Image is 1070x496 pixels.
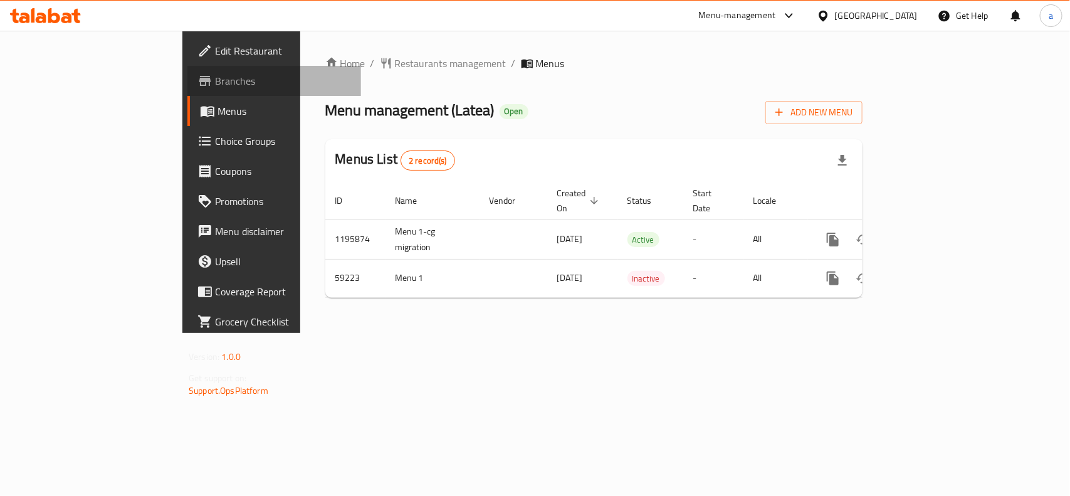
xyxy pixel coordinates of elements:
button: Change Status [848,224,878,255]
h2: Menus List [335,150,455,171]
button: more [818,224,848,255]
span: Menu management ( Latea ) [325,96,495,124]
nav: breadcrumb [325,56,863,71]
span: Coupons [215,164,351,179]
span: Menus [536,56,565,71]
span: Start Date [693,186,728,216]
a: Support.OpsPlatform [189,383,268,399]
a: Branches [187,66,361,96]
span: [DATE] [557,270,583,286]
td: - [683,259,743,297]
a: Restaurants management [380,56,506,71]
span: 1.0.0 [221,349,241,365]
span: Menu disclaimer [215,224,351,239]
button: Change Status [848,263,878,293]
a: Grocery Checklist [187,307,361,337]
span: Menus [218,103,351,119]
td: - [683,219,743,259]
td: Menu 1-cg migration [386,219,480,259]
a: Coverage Report [187,277,361,307]
span: Choice Groups [215,134,351,149]
span: Grocery Checklist [215,314,351,329]
span: Open [500,106,528,117]
a: Upsell [187,246,361,277]
span: Active [627,233,659,247]
a: Edit Restaurant [187,36,361,66]
span: [DATE] [557,231,583,247]
td: All [743,219,808,259]
a: Coupons [187,156,361,186]
span: ID [335,193,359,208]
button: more [818,263,848,293]
span: Edit Restaurant [215,43,351,58]
span: Add New Menu [775,105,852,120]
span: Get support on: [189,370,246,386]
a: Menus [187,96,361,126]
div: Active [627,232,659,247]
td: All [743,259,808,297]
a: Choice Groups [187,126,361,156]
span: Promotions [215,194,351,209]
span: Restaurants management [395,56,506,71]
span: a [1049,9,1053,23]
td: Menu 1 [386,259,480,297]
span: Created On [557,186,602,216]
div: [GEOGRAPHIC_DATA] [835,9,918,23]
span: Upsell [215,254,351,269]
a: Menu disclaimer [187,216,361,246]
li: / [511,56,516,71]
table: enhanced table [325,182,948,298]
button: Add New Menu [765,101,863,124]
th: Actions [808,182,948,220]
span: Status [627,193,668,208]
span: Name [396,193,434,208]
span: Branches [215,73,351,88]
li: / [370,56,375,71]
span: Vendor [490,193,532,208]
span: Locale [753,193,793,208]
div: Export file [827,145,858,176]
a: Promotions [187,186,361,216]
div: Total records count [401,150,455,171]
span: 2 record(s) [401,155,454,167]
div: Menu-management [699,8,776,23]
span: Inactive [627,272,665,286]
div: Open [500,104,528,119]
span: Coverage Report [215,284,351,299]
span: Version: [189,349,219,365]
